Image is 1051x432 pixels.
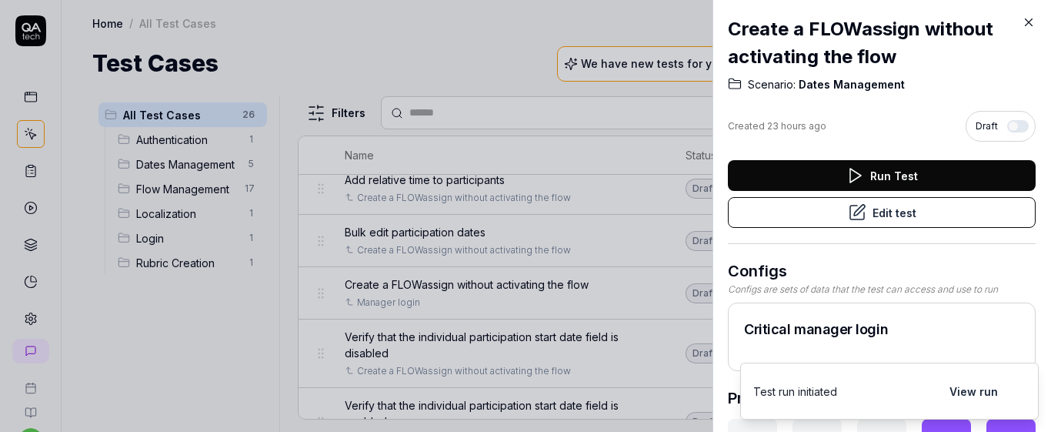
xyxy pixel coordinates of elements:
h3: Configs [728,260,1036,283]
span: Scenario: [748,77,796,92]
span: Dates Management [796,77,905,92]
button: Run Test [728,160,1036,191]
h3: Previous Runs [728,387,833,410]
div: Configs are sets of data that the test can access and use to run [728,283,1036,296]
div: Created [728,119,826,133]
button: Edit test [728,197,1036,228]
h2: Critical manager login [744,319,1019,340]
div: Pending [998,396,1036,410]
h2: Create a FLOWassign without activating the flow [728,15,1036,71]
time: 23 hours ago [767,120,826,132]
span: Draft [976,119,998,133]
